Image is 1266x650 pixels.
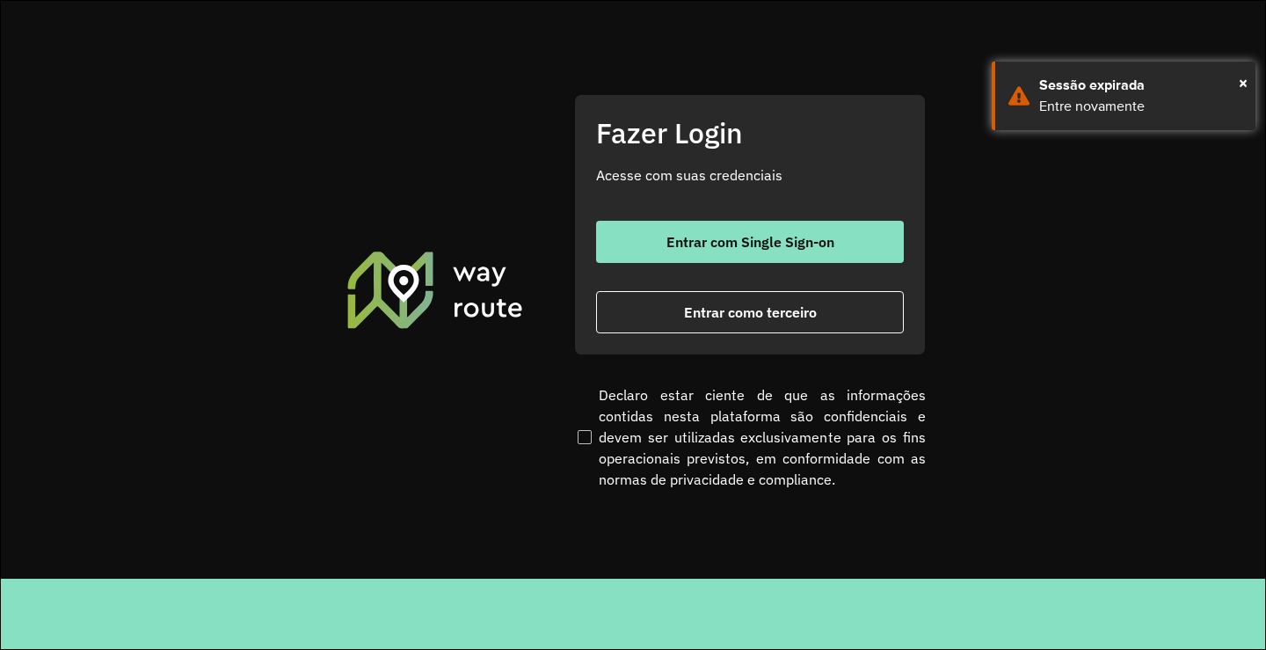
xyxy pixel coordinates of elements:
h2: Fazer Login [596,116,904,150]
button: Close [1239,69,1248,96]
button: button [596,291,904,333]
label: Declaro estar ciente de que as informações contidas nesta plataforma são confidenciais e devem se... [574,384,926,490]
span: Entrar com Single Sign-on [666,235,834,249]
span: × [1239,69,1248,96]
div: Entre novamente [1039,96,1242,117]
p: Acesse com suas credenciais [596,164,904,186]
div: Sessão expirada [1039,75,1242,96]
button: button [596,221,904,263]
span: Entrar como terceiro [684,305,817,319]
img: Roteirizador AmbevTech [345,249,526,330]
